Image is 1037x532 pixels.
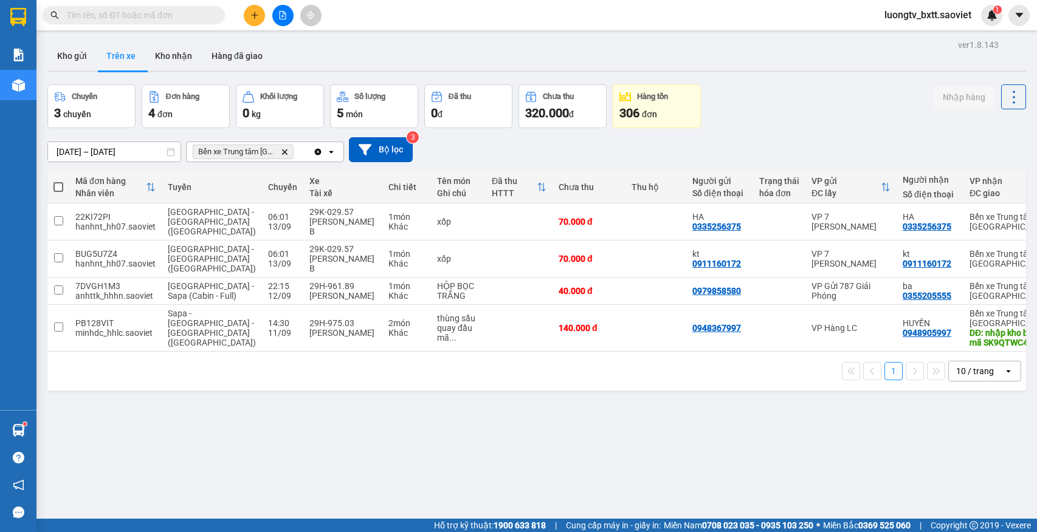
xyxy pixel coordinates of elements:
[987,10,997,21] img: icon-new-feature
[388,318,425,328] div: 2 món
[309,281,376,291] div: 29H-961.89
[388,222,425,231] div: Khác
[50,11,59,19] span: search
[437,188,480,198] div: Ghi chú
[525,106,569,120] span: 320.000
[250,11,259,19] span: plus
[48,142,181,162] input: Select a date range.
[494,520,546,530] strong: 1900 633 818
[168,244,256,273] span: [GEOGRAPHIC_DATA] - [GEOGRAPHIC_DATA] ([GEOGRAPHIC_DATA])
[492,188,537,198] div: HTTT
[47,41,97,70] button: Kho gửi
[309,207,376,217] div: 29K-029.57
[438,109,443,119] span: đ
[995,5,999,14] span: 1
[811,176,881,186] div: VP gửi
[97,41,145,70] button: Trên xe
[349,137,413,162] button: Bộ lọc
[12,79,25,92] img: warehouse-icon
[920,519,922,532] span: |
[858,520,911,530] strong: 0369 525 060
[268,259,297,268] div: 13/09
[272,5,294,26] button: file-add
[632,182,680,192] div: Thu hộ
[823,519,911,532] span: Miền Bắc
[805,171,897,203] th: Toggle SortBy
[309,244,376,254] div: 29K-029.57
[970,521,978,530] span: copyright
[306,11,315,19] span: aim
[903,281,957,291] div: ba
[236,84,324,128] button: Khối lượng0kg
[569,109,574,119] span: đ
[566,519,661,532] span: Cung cấp máy in - giấy in:
[811,281,891,301] div: VP Gửi 787 Giải Phóng
[75,281,156,291] div: 7DVGH1M3
[637,92,668,101] div: Hàng tồn
[278,11,287,19] span: file-add
[309,318,376,328] div: 29H-975.03
[388,291,425,301] div: Khác
[313,147,323,157] svg: Clear all
[281,148,288,155] svg: Delete
[309,254,376,273] div: [PERSON_NAME] B
[157,109,173,119] span: đơn
[252,109,261,119] span: kg
[268,212,297,222] div: 06:01
[619,106,639,120] span: 306
[692,212,747,222] div: HA
[933,86,995,108] button: Nhập hàng
[75,328,156,338] div: minhdc_hhlc.saoviet
[75,291,156,301] div: anhttk_hhhn.saoviet
[268,318,297,328] div: 14:30
[816,523,820,528] span: ⚪️
[198,147,276,157] span: Bến xe Trung tâm Lào Cai
[559,286,619,296] div: 40.000 đ
[145,41,202,70] button: Kho nhận
[903,189,957,199] div: Số điện thoại
[309,217,376,236] div: [PERSON_NAME] B
[309,291,376,301] div: [PERSON_NAME]
[67,9,210,22] input: Tìm tên, số ĐT hoặc mã đơn
[543,92,574,101] div: Chưa thu
[692,259,741,268] div: 0911160172
[168,207,256,236] span: [GEOGRAPHIC_DATA] - [GEOGRAPHIC_DATA] ([GEOGRAPHIC_DATA])
[518,84,607,128] button: Chưa thu320.000đ
[244,5,265,26] button: plus
[388,259,425,268] div: Khác
[811,212,891,231] div: VP 7 [PERSON_NAME]
[437,281,480,301] div: HỘP BỌC TRẮNG
[75,188,146,198] div: Nhân viên
[47,84,136,128] button: Chuyến3chuyến
[75,249,156,259] div: BUG5U7Z4
[202,41,272,70] button: Hàng đã giao
[268,249,297,259] div: 06:01
[168,281,254,301] span: [GEOGRAPHIC_DATA] - Sapa (Cabin - Full)
[13,506,24,518] span: message
[884,362,903,380] button: 1
[759,188,799,198] div: hóa đơn
[168,182,256,192] div: Tuyến
[958,38,999,52] div: ver 1.8.143
[407,131,419,143] sup: 3
[1008,5,1030,26] button: caret-down
[903,259,951,268] div: 0911160172
[337,106,343,120] span: 5
[1014,10,1025,21] span: caret-down
[243,106,249,120] span: 0
[559,323,619,333] div: 140.000 đ
[664,519,813,532] span: Miền Nam
[75,222,156,231] div: hanhnt_hh07.saoviet
[956,365,994,377] div: 10 / trang
[268,291,297,301] div: 12/09
[424,84,512,128] button: Đã thu0đ
[759,176,799,186] div: Trạng thái
[492,176,537,186] div: Đã thu
[388,212,425,222] div: 1 món
[449,92,471,101] div: Đã thu
[388,328,425,338] div: Khác
[75,259,156,268] div: hanhnt_hh07.saoviet
[559,182,619,192] div: Chưa thu
[326,147,336,157] svg: open
[1004,366,1013,376] svg: open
